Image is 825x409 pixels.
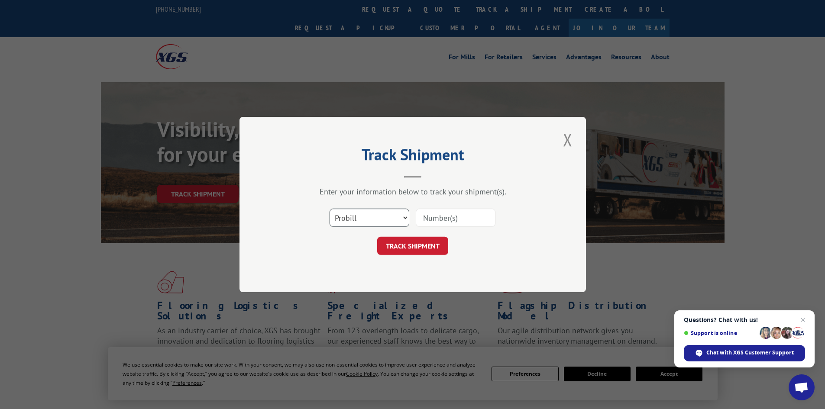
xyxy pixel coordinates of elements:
[283,148,543,165] h2: Track Shipment
[560,128,575,151] button: Close modal
[283,187,543,196] div: Enter your information below to track your shipment(s).
[416,209,495,227] input: Number(s)
[684,316,805,323] span: Questions? Chat with us!
[706,349,794,357] span: Chat with XGS Customer Support
[684,345,805,361] span: Chat with XGS Customer Support
[377,237,448,255] button: TRACK SHIPMENT
[684,330,757,336] span: Support is online
[789,374,815,400] a: Open chat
